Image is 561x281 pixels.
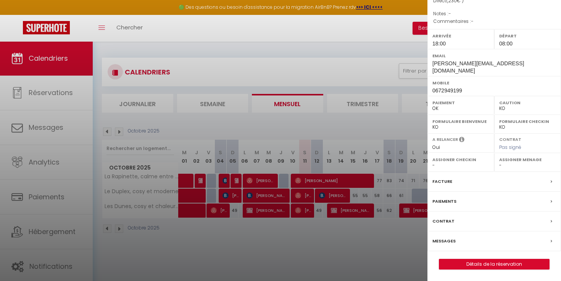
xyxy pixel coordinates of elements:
[471,18,474,24] span: -
[432,32,489,40] label: Arrivée
[432,87,462,94] span: 0672949199
[432,136,458,143] label: A relancer
[499,144,521,150] span: Pas signé
[499,40,513,47] span: 08:00
[432,60,524,74] span: [PERSON_NAME][EMAIL_ADDRESS][DOMAIN_NAME]
[432,40,446,47] span: 18:00
[432,52,556,60] label: Email
[432,178,452,186] label: Facture
[499,32,556,40] label: Départ
[499,136,521,141] label: Contrat
[499,156,556,163] label: Assigner Menage
[433,10,555,18] p: Notes :
[432,99,489,107] label: Paiement
[432,79,556,87] label: Mobile
[459,136,464,145] i: Sélectionner OUI si vous souhaiter envoyer les séquences de messages post-checkout
[439,259,550,270] button: Détails de la réservation
[499,99,556,107] label: Caution
[439,259,549,269] a: Détails de la réservation
[433,18,555,25] p: Commentaires :
[499,118,556,125] label: Formulaire Checkin
[432,156,489,163] label: Assigner Checkin
[432,118,489,125] label: Formulaire Bienvenue
[432,217,455,225] label: Contrat
[432,237,456,245] label: Messages
[432,197,456,205] label: Paiements
[448,10,451,17] span: -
